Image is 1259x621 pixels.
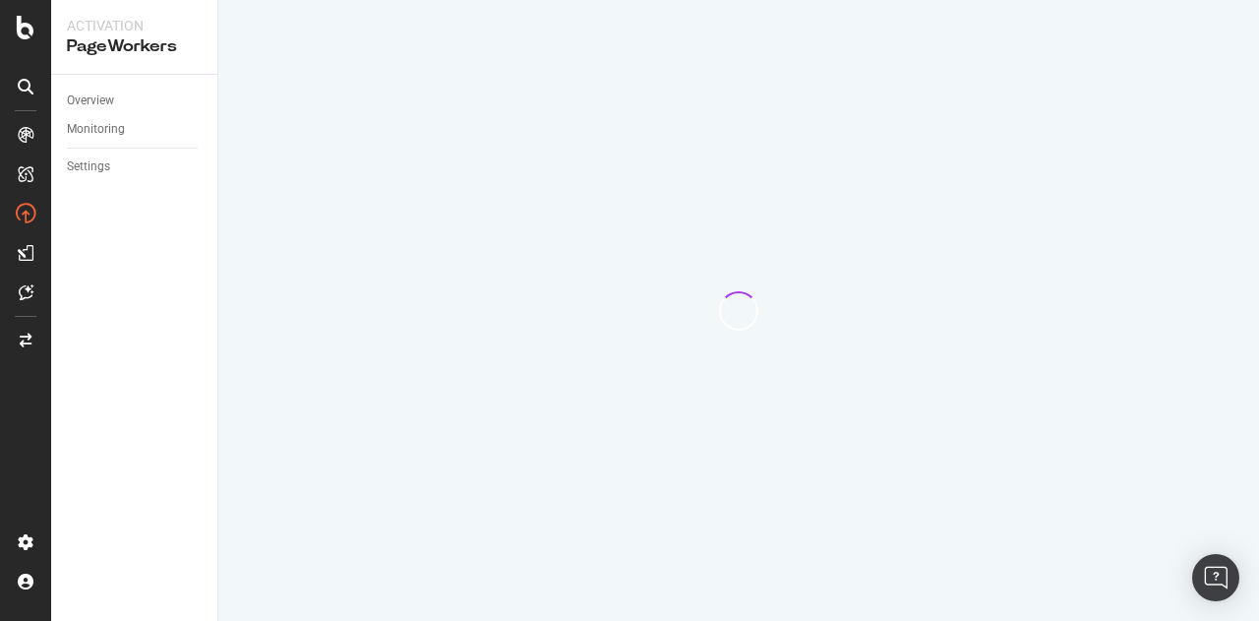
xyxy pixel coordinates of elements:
[67,16,202,35] div: Activation
[67,119,204,140] a: Monitoring
[67,91,204,111] a: Overview
[67,119,125,140] div: Monitoring
[67,156,110,177] div: Settings
[67,35,202,58] div: PageWorkers
[67,91,114,111] div: Overview
[1192,554,1239,601] div: Open Intercom Messenger
[67,156,204,177] a: Settings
